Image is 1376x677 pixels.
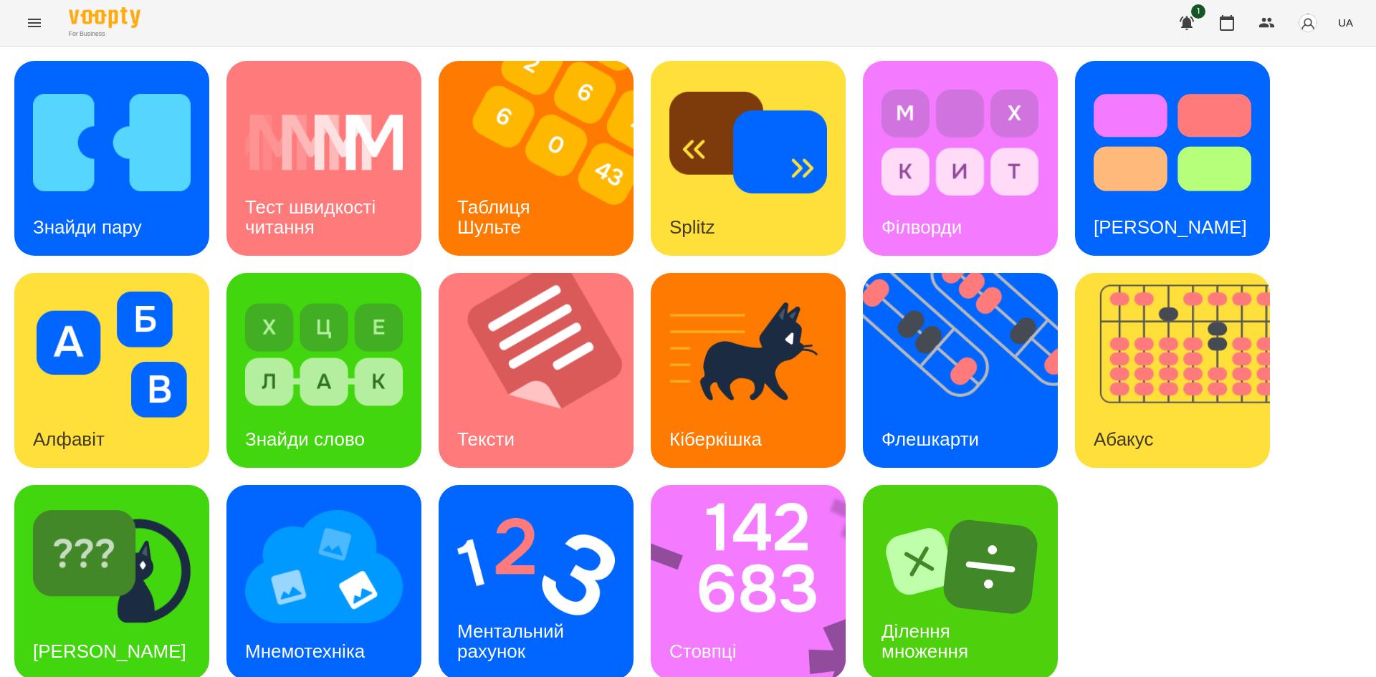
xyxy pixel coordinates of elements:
h3: Флешкарти [881,428,979,450]
img: Кіберкішка [669,292,827,418]
a: АлфавітАлфавіт [14,273,209,468]
h3: Знайди слово [245,428,365,450]
span: 1 [1191,4,1205,19]
img: Знайди пару [33,80,191,206]
h3: Ментальний рахунок [457,620,569,661]
a: Таблиця ШультеТаблиця Шульте [439,61,634,256]
img: Мнемотехніка [245,504,403,630]
h3: [PERSON_NAME] [1094,216,1247,238]
img: Тест швидкості читання [245,80,403,206]
img: Філворди [881,80,1039,206]
h3: Таблиця Шульте [457,196,535,237]
a: ФілвордиФілворди [863,61,1058,256]
a: ФлешкартиФлешкарти [863,273,1058,468]
img: Ділення множення [881,504,1039,630]
a: Тест швидкості читанняТест швидкості читання [226,61,421,256]
img: Ментальний рахунок [457,504,615,630]
span: UA [1338,15,1353,30]
h3: Філворди [881,216,962,238]
img: Знайди слово [245,292,403,418]
img: Алфавіт [33,292,191,418]
h3: Стовпці [669,640,736,662]
h3: Кіберкішка [669,428,762,450]
a: КіберкішкаКіберкішка [651,273,846,468]
img: Абакус [1075,273,1288,468]
button: Menu [17,6,52,40]
h3: Тест швидкості читання [245,196,381,237]
span: For Business [69,29,140,39]
a: АбакусАбакус [1075,273,1270,468]
img: Флешкарти [863,273,1076,468]
img: avatar_s.png [1298,13,1318,33]
h3: Абакус [1094,428,1153,450]
a: Знайди словоЗнайди слово [226,273,421,468]
button: UA [1332,9,1359,36]
a: SplitzSplitz [651,61,846,256]
img: Таблиця Шульте [439,61,651,256]
img: Тексти [439,273,651,468]
img: Splitz [669,80,827,206]
h3: [PERSON_NAME] [33,640,186,662]
a: ТекстиТексти [439,273,634,468]
h3: Splitz [669,216,715,238]
a: Тест Струпа[PERSON_NAME] [1075,61,1270,256]
h3: Мнемотехніка [245,640,365,662]
h3: Тексти [457,428,515,450]
h3: Ділення множення [881,620,968,661]
img: Тест Струпа [1094,80,1251,206]
img: Voopty Logo [69,7,140,28]
a: Знайди паруЗнайди пару [14,61,209,256]
img: Знайди Кіберкішку [33,504,191,630]
h3: Алфавіт [33,428,105,450]
h3: Знайди пару [33,216,142,238]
